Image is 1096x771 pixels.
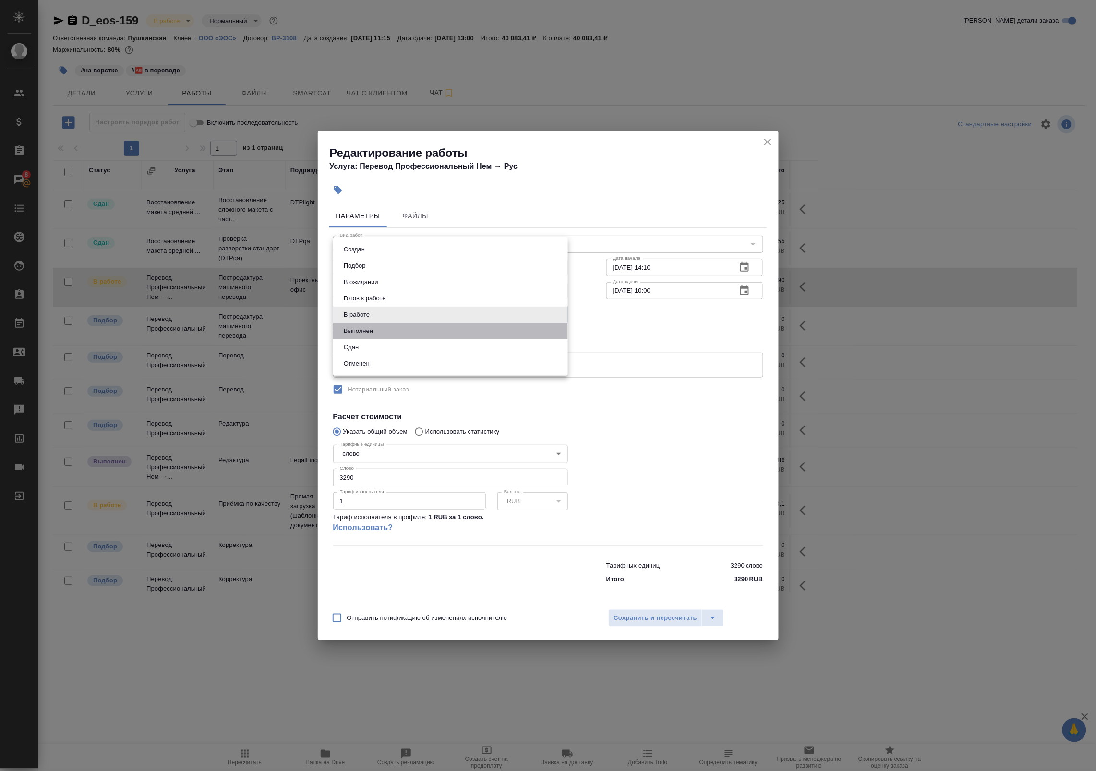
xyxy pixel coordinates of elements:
[341,293,389,304] button: Готов к работе
[341,342,361,353] button: Сдан
[341,358,373,369] button: Отменен
[341,277,381,287] button: В ожидании
[341,309,373,320] button: В работе
[341,261,369,271] button: Подбор
[341,326,376,336] button: Выполнен
[341,244,368,255] button: Создан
